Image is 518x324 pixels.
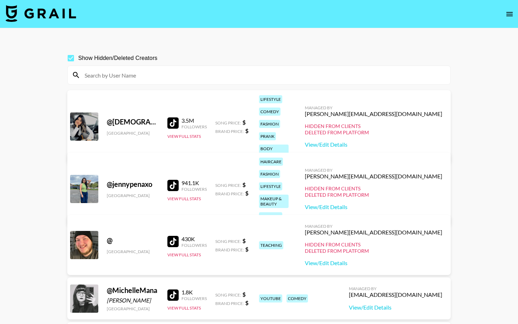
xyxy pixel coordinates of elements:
[242,291,246,298] strong: $
[215,292,241,298] span: Song Price:
[259,108,280,116] div: comedy
[215,191,244,196] span: Brand Price:
[242,181,246,188] strong: $
[167,305,201,311] button: View Full Stats
[305,248,442,254] div: Deleted from Platform
[107,236,159,245] div: @
[181,124,207,129] div: Followers
[502,7,517,21] button: open drawer
[107,306,159,311] div: [GEOGRAPHIC_DATA]
[167,252,201,257] button: View Full Stats
[286,294,308,302] div: comedy
[259,294,282,302] div: youtube
[107,180,159,189] div: @ jennypenaxo
[215,120,241,126] span: Song Price:
[78,54,158,62] span: Show Hidden/Deleted Creators
[181,179,207,187] div: 941.1K
[305,167,442,173] div: Managed By
[305,224,442,229] div: Managed By
[215,301,244,306] span: Brand Price:
[305,141,442,148] a: View/Edit Details
[259,120,280,128] div: fashion
[305,173,442,180] div: [PERSON_NAME][EMAIL_ADDRESS][DOMAIN_NAME]
[107,193,159,198] div: [GEOGRAPHIC_DATA]
[305,105,442,110] div: Managed By
[305,203,442,210] a: View/Edit Details
[181,187,207,192] div: Followers
[245,246,248,252] strong: $
[215,239,241,244] span: Song Price:
[259,145,289,158] div: body positivity
[349,291,442,298] div: [EMAIL_ADDRESS][DOMAIN_NAME]
[259,182,282,190] div: lifestyle
[167,134,201,139] button: View Full Stats
[349,304,442,311] a: View/Edit Details
[181,117,207,124] div: 3.5M
[245,127,248,134] strong: $
[107,117,159,126] div: @ [DEMOGRAPHIC_DATA]
[259,95,282,103] div: lifestyle
[259,158,283,166] div: haircare
[305,192,442,198] div: Deleted from Platform
[245,190,248,196] strong: $
[80,69,446,81] input: Search by User Name
[181,296,207,301] div: Followers
[167,196,201,201] button: View Full Stats
[6,5,76,22] img: Grail Talent
[259,132,276,140] div: prank
[242,119,246,126] strong: $
[305,185,442,192] div: Hidden from Clients
[107,297,159,304] div: [PERSON_NAME]
[181,289,207,296] div: 1.8K
[305,110,442,117] div: [PERSON_NAME][EMAIL_ADDRESS][DOMAIN_NAME]
[259,170,280,178] div: fashion
[305,129,442,136] div: Deleted from Platform
[305,259,442,267] a: View/Edit Details
[215,129,244,134] span: Brand Price:
[181,243,207,248] div: Followers
[215,183,241,188] span: Song Price:
[259,195,289,208] div: makeup & beauty
[305,242,442,248] div: Hidden from Clients
[245,299,248,306] strong: $
[107,286,159,295] div: @ MichelleMana
[349,286,442,291] div: Managed By
[107,249,159,254] div: [GEOGRAPHIC_DATA]
[242,237,246,244] strong: $
[181,236,207,243] div: 430K
[215,247,244,252] span: Brand Price:
[259,241,283,249] div: teaching
[305,123,442,129] div: Hidden from Clients
[259,212,282,220] div: skincare
[305,229,442,236] div: [PERSON_NAME][EMAIL_ADDRESS][DOMAIN_NAME]
[107,130,159,136] div: [GEOGRAPHIC_DATA]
